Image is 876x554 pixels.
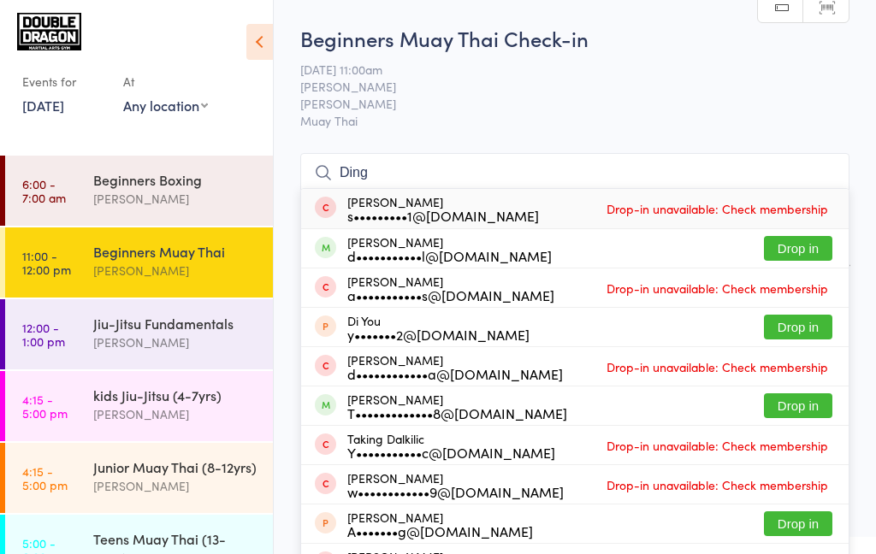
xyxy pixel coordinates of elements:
div: [PERSON_NAME] [347,274,554,302]
button: Drop in [764,315,832,339]
h2: Beginners Muay Thai Check-in [300,24,849,52]
span: [DATE] 11:00am [300,61,823,78]
button: Drop in [764,236,832,261]
div: Junior Muay Thai (8-12yrs) [93,457,258,476]
div: [PERSON_NAME] [347,510,533,538]
button: Drop in [764,511,832,536]
div: Taking Dalkilic [347,432,555,459]
time: 11:00 - 12:00 pm [22,249,71,276]
div: A•••••••g@[DOMAIN_NAME] [347,524,533,538]
div: Jiu-Jitsu Fundamentals [93,314,258,333]
span: [PERSON_NAME] [300,78,823,95]
span: Muay Thai [300,112,849,129]
div: [PERSON_NAME] [93,261,258,280]
div: [PERSON_NAME] [347,392,567,420]
div: Di You [347,314,530,341]
img: Double Dragon Gym [17,13,81,50]
span: [PERSON_NAME] [300,95,823,112]
div: T•••••••••••••8@[DOMAIN_NAME] [347,406,567,420]
div: [PERSON_NAME] [93,476,258,496]
div: Events for [22,68,106,96]
div: a•••••••••••s@[DOMAIN_NAME] [347,288,554,302]
div: [PERSON_NAME] [347,195,539,222]
div: [PERSON_NAME] [93,333,258,352]
span: Drop-in unavailable: Check membership [602,433,832,458]
div: [PERSON_NAME] [93,404,258,424]
a: 4:15 -5:00 pmkids Jiu-Jitsu (4-7yrs)[PERSON_NAME] [5,371,273,441]
div: [PERSON_NAME] [347,471,564,498]
div: d•••••••••••l@[DOMAIN_NAME] [347,249,552,262]
div: Beginners Boxing [93,170,258,189]
div: Beginners Muay Thai [93,242,258,261]
a: 4:15 -5:00 pmJunior Muay Thai (8-12yrs)[PERSON_NAME] [5,443,273,513]
time: 4:15 - 5:00 pm [22,464,68,492]
button: Drop in [764,393,832,418]
span: Drop-in unavailable: Check membership [602,275,832,301]
div: [PERSON_NAME] [347,353,563,380]
a: 12:00 -1:00 pmJiu-Jitsu Fundamentals[PERSON_NAME] [5,299,273,369]
a: 11:00 -12:00 pmBeginners Muay Thai[PERSON_NAME] [5,227,273,298]
a: [DATE] [22,96,64,115]
input: Search [300,153,849,192]
div: d••••••••••••a@[DOMAIN_NAME] [347,367,563,380]
span: Drop-in unavailable: Check membership [602,472,832,498]
div: kids Jiu-Jitsu (4-7yrs) [93,386,258,404]
div: s•••••••••1@[DOMAIN_NAME] [347,209,539,222]
div: w••••••••••••9@[DOMAIN_NAME] [347,485,564,498]
time: 6:00 - 7:00 am [22,177,66,204]
div: y•••••••2@[DOMAIN_NAME] [347,327,530,341]
div: [PERSON_NAME] [93,189,258,209]
div: Any location [123,96,208,115]
span: Drop-in unavailable: Check membership [602,354,832,380]
time: 12:00 - 1:00 pm [22,321,65,348]
div: Y•••••••••••c@[DOMAIN_NAME] [347,445,555,459]
span: Drop-in unavailable: Check membership [602,196,832,221]
time: 4:15 - 5:00 pm [22,392,68,420]
div: At [123,68,208,96]
a: 6:00 -7:00 amBeginners Boxing[PERSON_NAME] [5,156,273,226]
div: [PERSON_NAME] [347,235,552,262]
